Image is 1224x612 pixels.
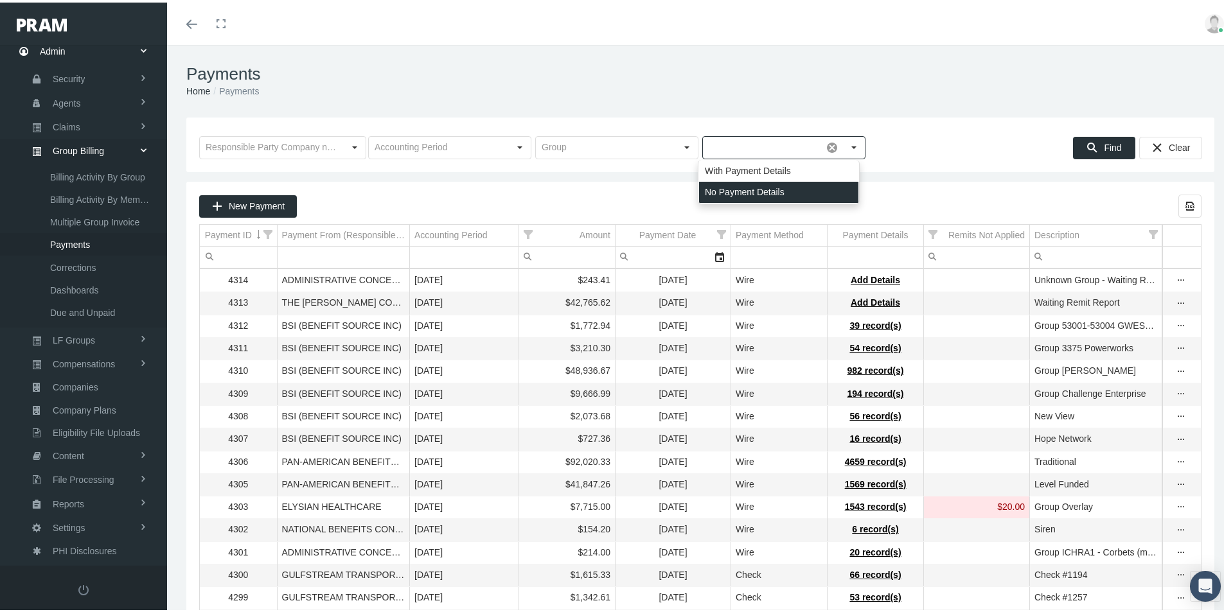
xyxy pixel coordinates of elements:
[1030,471,1163,493] td: Level Funded
[616,494,731,516] td: [DATE]
[53,466,114,488] span: File Processing
[200,426,277,448] td: 4307
[1171,340,1191,353] div: more
[53,351,115,372] span: Compensations
[616,380,731,403] td: [DATE]
[843,134,865,156] div: Select
[731,584,828,607] td: Check
[277,335,410,358] td: BSI (BENEFIT SOURCE INC)
[524,566,610,579] div: $1,615.33
[200,448,277,471] td: 4306
[50,277,99,299] span: Dashboards
[277,584,410,607] td: GULFSTREAM TRANSPORT ASSOC
[1171,317,1191,330] div: Show Payment actions
[1030,516,1163,539] td: Siren
[524,385,610,398] div: $9,666.99
[1171,476,1191,489] div: more
[717,227,726,236] span: Show filter options for column 'Payment Date'
[1171,498,1191,511] div: more
[50,299,115,321] span: Due and Unpaid
[616,471,731,493] td: [DATE]
[616,335,731,358] td: [DATE]
[414,227,488,239] div: Accounting Period
[1171,385,1191,398] div: more
[200,358,277,380] td: 4310
[410,448,519,471] td: [DATE]
[524,294,610,306] div: $42,765.62
[344,134,366,156] div: Select
[1030,267,1163,290] td: Unknown Group - Waiting Remit
[731,448,828,471] td: Wire
[1104,140,1121,150] span: Find
[410,335,519,358] td: [DATE]
[410,539,519,561] td: [DATE]
[1171,385,1191,398] div: Show Payment actions
[616,244,709,265] input: Filter cell
[731,380,828,403] td: Wire
[50,164,145,186] span: Billing Activity By Group
[616,448,731,471] td: [DATE]
[53,66,85,87] span: Security
[1030,539,1163,561] td: Group ICHRA1 - Corbets (missing previous payments)
[277,358,410,380] td: BSI (BENEFIT SOURCE INC)
[410,267,519,290] td: [DATE]
[845,499,907,509] span: 1543 record(s)
[851,272,900,283] span: Add Details
[616,312,731,335] td: [DATE]
[1030,222,1163,244] td: Column Description
[277,494,410,516] td: ELYSIAN HEALTHCARE
[1171,476,1191,489] div: Show Payment actions
[186,83,210,94] a: Home
[580,227,610,239] div: Amount
[200,562,277,584] td: 4300
[1171,363,1191,376] div: more
[616,584,731,607] td: [DATE]
[200,335,277,358] td: 4311
[731,471,828,493] td: Wire
[53,90,81,112] span: Agents
[731,222,828,244] td: Column Payment Method
[200,516,277,539] td: 4302
[277,516,410,539] td: NATIONAL BENEFITS CONSULTANTS
[1171,362,1191,375] div: Show Payment actions
[1171,294,1191,307] div: Show Payment actions
[731,403,828,425] td: Wire
[524,362,610,374] div: $48,936.67
[849,590,901,600] span: 53 record(s)
[53,374,98,396] span: Companies
[849,340,901,351] span: 54 record(s)
[205,227,252,239] div: Payment ID
[277,312,410,335] td: BSI (BENEFIT SOURCE INC)
[731,516,828,539] td: Wire
[410,426,519,448] td: [DATE]
[524,227,533,236] span: Show filter options for column 'Amount'
[410,516,519,539] td: [DATE]
[1171,408,1191,421] div: more
[1171,453,1191,466] div: Show Payment actions
[1171,544,1191,557] div: Show Payment actions
[53,327,95,349] span: LF Groups
[524,498,610,511] div: $7,715.00
[50,209,139,231] span: Multiple Group Invoice
[1171,566,1191,579] div: more
[200,244,277,265] input: Filter cell
[17,16,67,29] img: PRAM_20_x_78.png
[277,267,410,290] td: ADMINISTRATIVE CONCEPTS INC (ACI)
[53,442,84,464] span: Content
[200,290,277,312] td: 4313
[924,244,1029,265] input: Filter cell
[53,114,80,136] span: Claims
[1171,544,1191,557] div: more
[1205,12,1224,31] img: user-placeholder.jpg
[616,358,731,380] td: [DATE]
[186,62,1214,82] h1: Payments
[199,193,297,215] div: New Payment
[524,430,610,442] div: $727.36
[229,198,285,209] span: New Payment
[731,335,828,358] td: Wire
[524,317,610,329] div: $1,772.94
[616,516,731,539] td: [DATE]
[1171,317,1191,330] div: more
[200,380,277,403] td: 4309
[524,589,610,601] div: $1,342.61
